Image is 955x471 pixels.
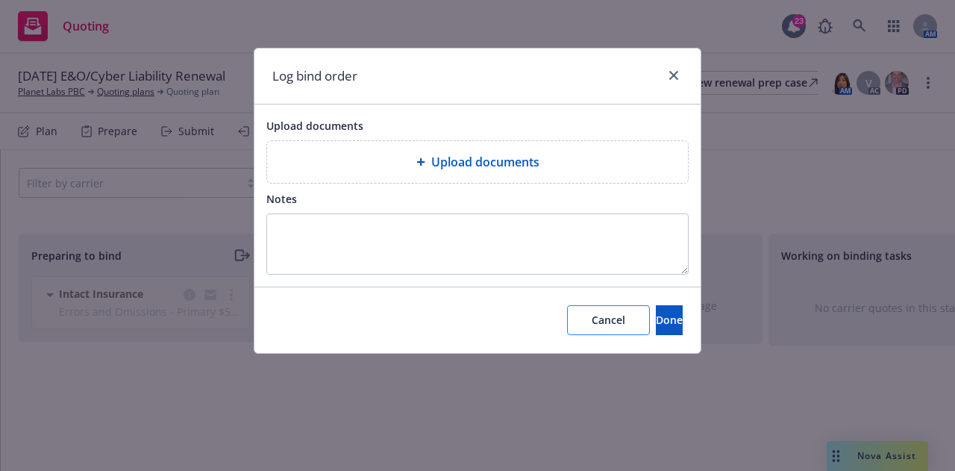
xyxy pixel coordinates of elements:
span: Notes [266,192,297,206]
div: Upload documents [266,140,689,184]
span: Upload documents [266,119,363,133]
button: Cancel [567,305,650,335]
span: Cancel [592,313,625,327]
button: Done [656,305,683,335]
a: close [665,66,683,84]
h1: Log bind order [272,66,357,86]
span: Done [656,313,683,327]
span: Upload documents [431,153,539,171]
